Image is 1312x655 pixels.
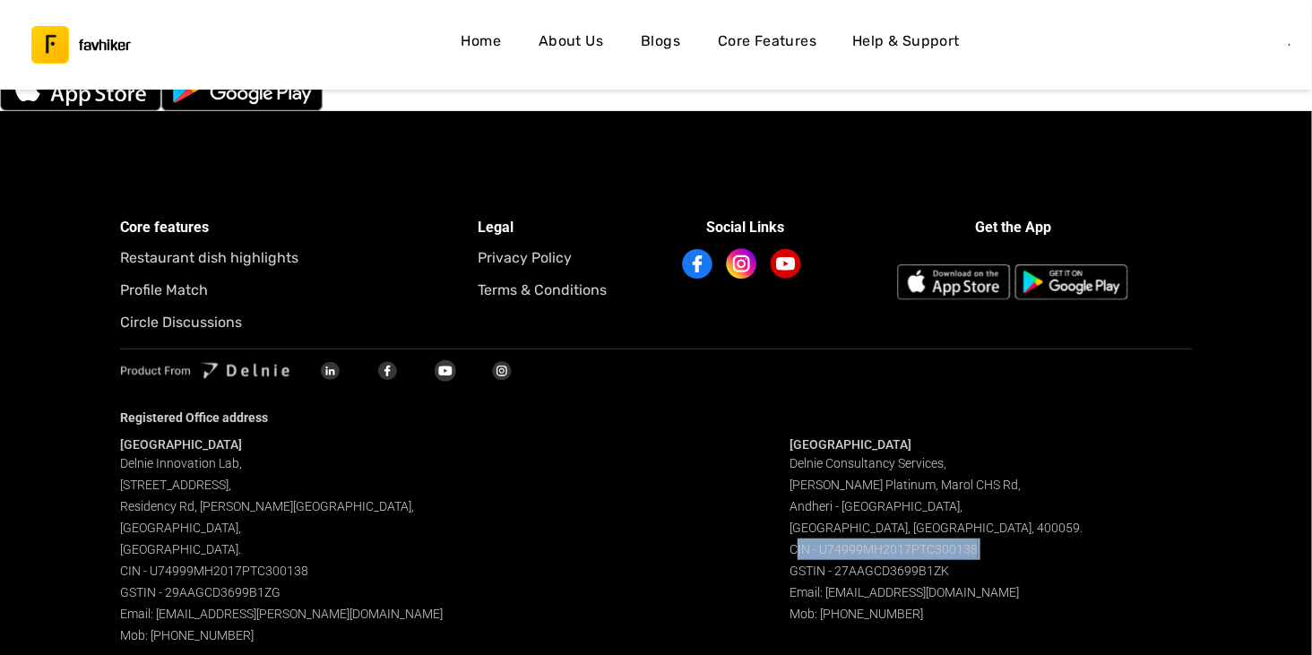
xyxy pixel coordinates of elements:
h5: Restaurant dish highlights [120,246,477,270]
h4: Social Links [656,216,834,239]
a: Core Features [711,24,824,65]
img: Delnie [120,361,302,381]
img: Facebook [378,361,398,381]
h5: Terms & Conditions [478,279,656,302]
h5: Registered Office address [120,406,1191,429]
h4: Core features [120,216,477,239]
img: Facebook [682,249,713,280]
h4: About Us [539,30,603,53]
a: Blogs [632,24,689,65]
h4: Help & Support [852,30,960,53]
img: YouTube [771,249,801,279]
span: Delnie Consultancy Services, [PERSON_NAME] Platinum, Marol CHS Rd, Andheri - [GEOGRAPHIC_DATA], [... [790,456,1083,621]
h3: Get the App [824,216,1202,239]
img: App Store [897,246,1011,318]
h4: [GEOGRAPHIC_DATA] [790,436,1191,452]
h4: Legal [478,216,656,239]
button: Help & Support [845,24,967,65]
h4: [GEOGRAPHIC_DATA] [120,436,522,452]
a: Facebook [359,361,417,378]
img: LinkedIn [321,362,340,380]
span: Delnie Innovation Lab, [STREET_ADDRESS], Residency Rd, [PERSON_NAME][GEOGRAPHIC_DATA], [GEOGRAPHI... [120,456,443,642]
h5: Profile Match [120,279,477,302]
a: LinkedIn [302,361,359,378]
a: Privacy Policy [478,246,656,270]
img: Instagram [491,360,514,382]
a: Facebook [684,246,719,281]
h4: Core Features [718,30,816,53]
h5: Circle Discussions [120,311,477,334]
h4: Blogs [641,30,680,53]
a: YouTube [417,361,474,378]
h4: Home [462,30,502,53]
img: Google Play [1014,264,1128,300]
a: YouTube [772,246,807,281]
a: Home [453,24,510,65]
img: YouTube [435,360,456,382]
h3: favhiker [79,39,131,52]
img: Instagram [724,246,759,281]
a: Instagram [728,246,763,281]
a: About Us [531,24,610,65]
a: Instagram [474,361,531,378]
